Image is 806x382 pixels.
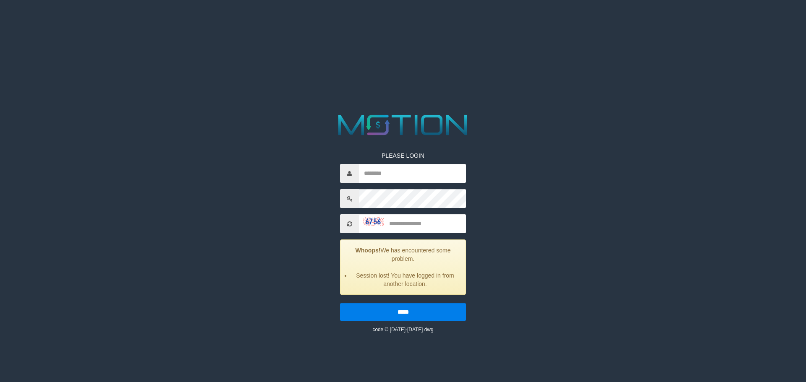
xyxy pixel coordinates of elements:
[340,151,466,160] p: PLEASE LOGIN
[363,217,384,226] img: captcha
[340,239,466,295] div: We has encountered some problem.
[356,247,381,254] strong: Whoops!
[332,111,474,139] img: MOTION_logo.png
[351,271,459,288] li: Session lost! You have logged in from another location.
[372,327,433,333] small: code © [DATE]-[DATE] dwg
